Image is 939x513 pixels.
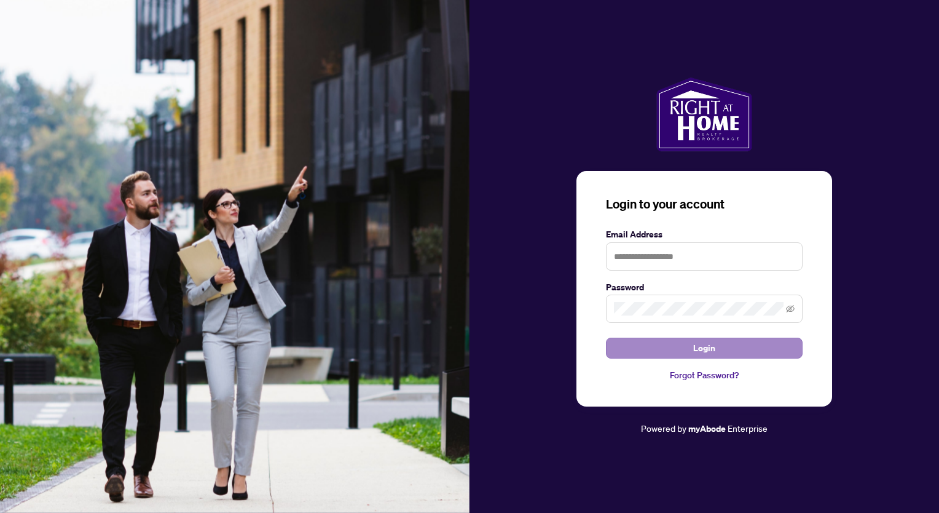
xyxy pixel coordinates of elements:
span: Powered by [641,423,686,434]
a: Forgot Password? [606,368,803,382]
span: eye-invisible [786,304,795,313]
img: ma-logo [656,78,752,151]
label: Email Address [606,228,803,241]
span: Login [693,338,715,358]
span: Enterprise [728,423,768,434]
label: Password [606,280,803,294]
button: Login [606,338,803,359]
h3: Login to your account [606,196,803,213]
a: myAbode [688,422,726,435]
